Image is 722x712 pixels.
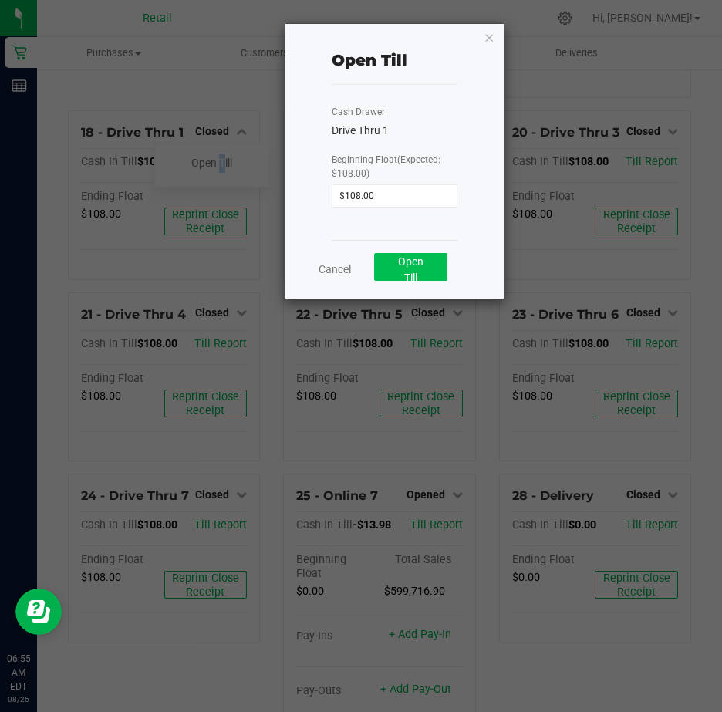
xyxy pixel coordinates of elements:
[15,589,62,635] iframe: Resource center
[332,154,440,179] span: Beginning Float
[374,253,447,281] button: Open Till
[398,255,423,284] span: Open Till
[332,123,457,139] div: Drive Thru 1
[332,105,385,119] label: Cash Drawer
[319,262,351,278] a: Cancel
[332,49,407,72] div: Open Till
